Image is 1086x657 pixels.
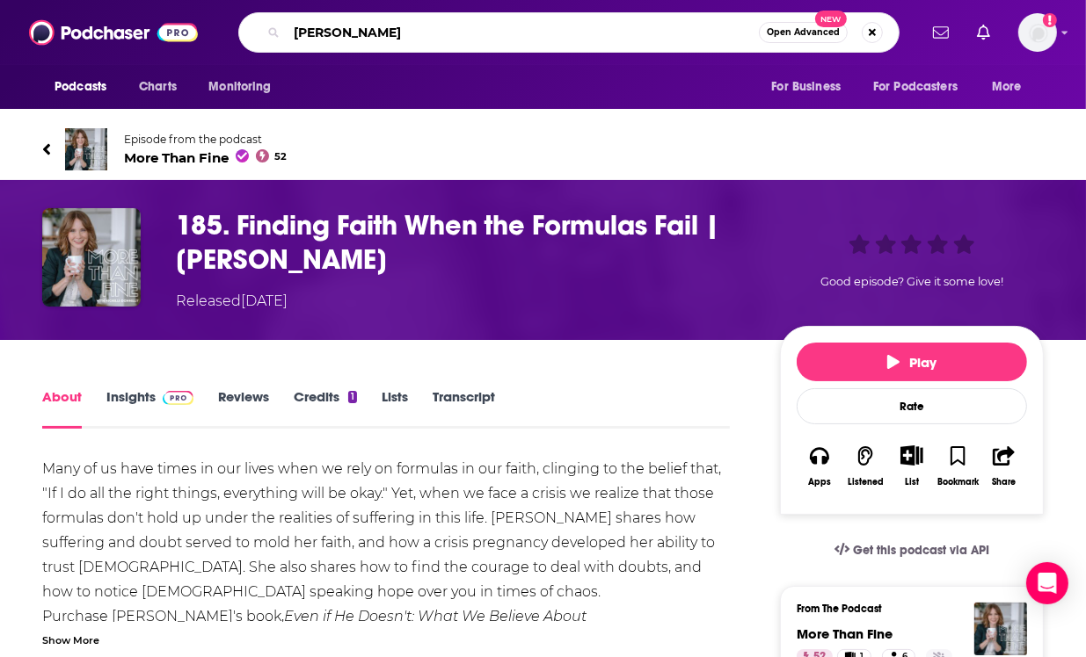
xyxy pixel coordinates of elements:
[238,12,900,53] div: Search podcasts, credits, & more...
[176,208,752,277] h1: 185. Finding Faith When the Formulas Fail | Kristen LaValley
[29,16,198,49] img: Podchaser - Follow, Share and Rate Podcasts
[382,388,408,429] a: Lists
[65,128,107,170] img: More Than Fine
[759,22,848,43] button: Open AdvancedNew
[808,477,831,487] div: Apps
[196,70,294,104] button: open menu
[842,434,888,498] button: Listened
[106,388,193,429] a: InsightsPodchaser Pro
[887,354,937,371] span: Play
[797,625,893,642] a: More Than Fine
[926,18,956,47] a: Show notifications dropdown
[42,608,587,649] a: Even if He Doesn't: What We Believe About [DEMOGRAPHIC_DATA] …
[287,18,759,47] input: Search podcasts, credits, & more...
[42,208,141,307] img: 185. Finding Faith When the Formulas Fail | Kristen LaValley
[163,391,193,405] img: Podchaser Pro
[1018,13,1057,52] button: Show profile menu
[1018,13,1057,52] img: User Profile
[970,18,997,47] a: Show notifications dropdown
[218,388,269,429] a: Reviews
[274,153,287,161] span: 52
[992,477,1016,487] div: Share
[797,603,1013,615] h3: From The Podcast
[853,543,989,558] span: Get this podcast via API
[893,445,929,465] button: Show More Button
[797,388,1027,424] div: Rate
[771,75,841,99] span: For Business
[1043,13,1057,27] svg: Add a profile image
[1018,13,1057,52] span: Logged in as JohnJMudgett
[797,343,1027,381] button: Play
[348,391,357,403] div: 1
[815,11,847,27] span: New
[128,70,187,104] a: Charts
[935,434,980,498] button: Bookmark
[937,477,979,487] div: Bookmark
[992,75,1022,99] span: More
[981,434,1027,498] button: Share
[42,128,1044,170] a: More Than FineEpisode from the podcastMore Than Fine52
[873,75,958,99] span: For Podcasters
[55,75,106,99] span: Podcasts
[848,477,884,487] div: Listened
[294,388,357,429] a: Credits1
[433,388,495,429] a: Transcript
[820,529,1003,572] a: Get this podcast via API
[42,70,129,104] button: open menu
[905,476,919,487] div: List
[124,133,287,146] span: Episode from the podcast
[176,291,288,312] div: Released [DATE]
[767,28,840,37] span: Open Advanced
[974,603,1027,655] img: More Than Fine
[862,70,983,104] button: open menu
[797,434,842,498] button: Apps
[208,75,271,99] span: Monitoring
[759,70,863,104] button: open menu
[889,434,935,498] div: Show More ButtonList
[124,149,287,166] span: More Than Fine
[1026,562,1068,604] div: Open Intercom Messenger
[42,388,82,429] a: About
[980,70,1044,104] button: open menu
[820,275,1003,288] span: Good episode? Give it some love!
[139,75,177,99] span: Charts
